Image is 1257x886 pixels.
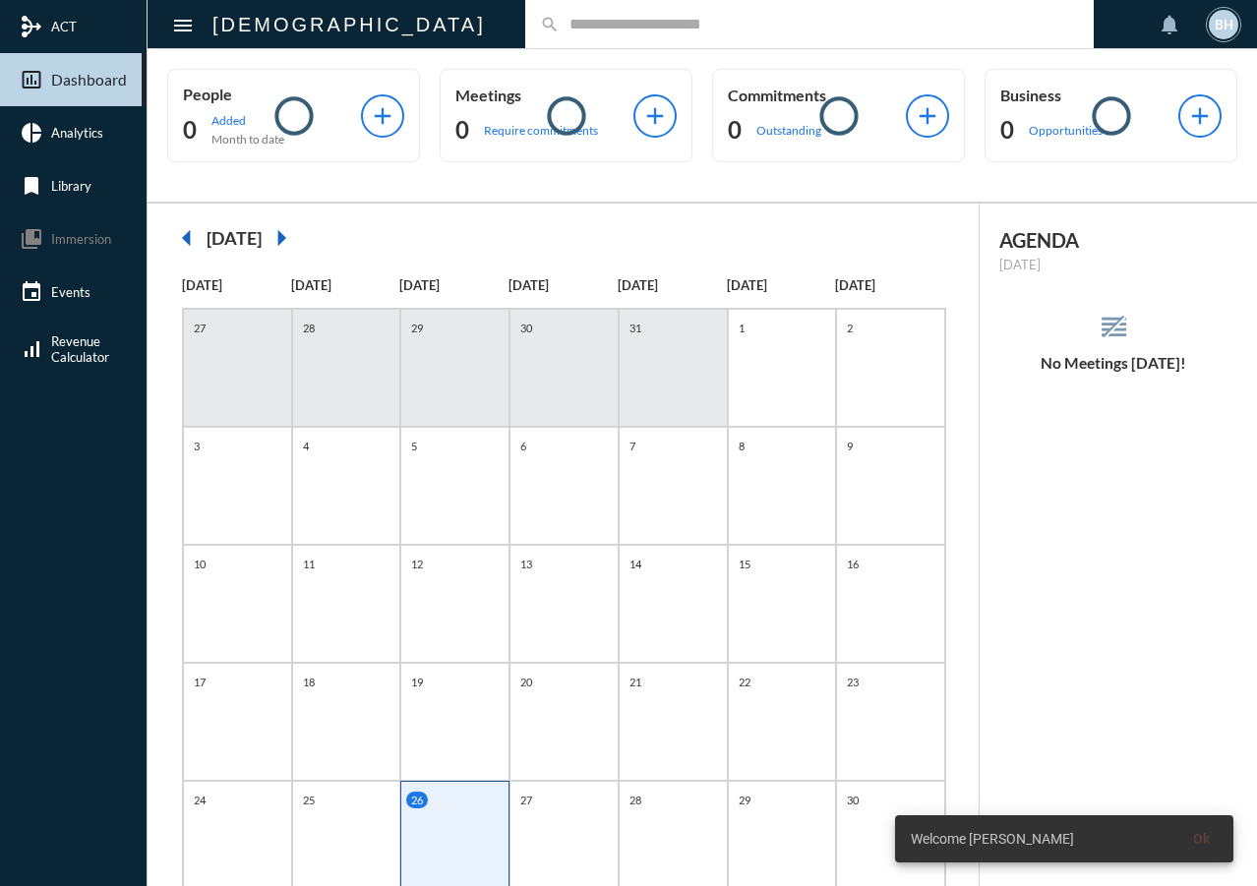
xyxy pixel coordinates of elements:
p: 20 [515,674,537,690]
p: [DATE] [182,277,291,293]
span: Library [51,178,91,194]
button: Toggle sidenav [163,5,203,44]
p: 16 [842,556,864,572]
p: 22 [734,674,755,690]
p: 1 [734,320,749,336]
p: [DATE] [999,257,1227,272]
p: 14 [625,556,646,572]
mat-icon: arrow_left [167,218,207,258]
p: 8 [734,438,749,454]
mat-icon: collections_bookmark [20,227,43,251]
h2: [DATE] [207,227,262,249]
p: 23 [842,674,864,690]
div: BH [1209,10,1238,39]
p: 15 [734,556,755,572]
h2: AGENDA [999,228,1227,252]
mat-icon: insert_chart_outlined [20,68,43,91]
p: 31 [625,320,646,336]
mat-icon: search [540,15,560,34]
p: 9 [842,438,858,454]
mat-icon: signal_cellular_alt [20,337,43,361]
p: 5 [406,438,422,454]
h2: [DEMOGRAPHIC_DATA] [212,9,486,40]
mat-icon: reorder [1098,311,1130,343]
p: 24 [189,792,210,808]
mat-icon: Side nav toggle icon [171,14,195,37]
p: 18 [298,674,320,690]
span: Ok [1193,831,1210,847]
p: 30 [842,792,864,808]
p: 12 [406,556,428,572]
span: Events [51,284,90,300]
p: [DATE] [835,277,944,293]
p: 6 [515,438,531,454]
p: 17 [189,674,210,690]
p: 25 [298,792,320,808]
span: ACT [51,19,77,34]
p: 27 [189,320,210,336]
p: 7 [625,438,640,454]
p: 28 [298,320,320,336]
mat-icon: bookmark [20,174,43,198]
span: Analytics [51,125,103,141]
p: 26 [406,792,428,808]
span: Welcome [PERSON_NAME] [911,829,1074,849]
p: [DATE] [727,277,836,293]
p: 28 [625,792,646,808]
mat-icon: mediation [20,15,43,38]
p: 10 [189,556,210,572]
p: [DATE] [509,277,618,293]
p: 27 [515,792,537,808]
p: 29 [406,320,428,336]
p: 2 [842,320,858,336]
p: 21 [625,674,646,690]
p: [DATE] [618,277,727,293]
span: Immersion [51,231,111,247]
span: Dashboard [51,71,127,89]
span: Revenue Calculator [51,333,109,365]
h5: No Meetings [DATE]! [980,354,1247,372]
p: 3 [189,438,205,454]
p: 30 [515,320,537,336]
mat-icon: arrow_right [262,218,301,258]
p: 11 [298,556,320,572]
mat-icon: notifications [1158,13,1181,36]
p: 13 [515,556,537,572]
mat-icon: event [20,280,43,304]
p: 19 [406,674,428,690]
p: 29 [734,792,755,808]
p: [DATE] [291,277,400,293]
p: [DATE] [399,277,509,293]
mat-icon: pie_chart [20,121,43,145]
p: 4 [298,438,314,454]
